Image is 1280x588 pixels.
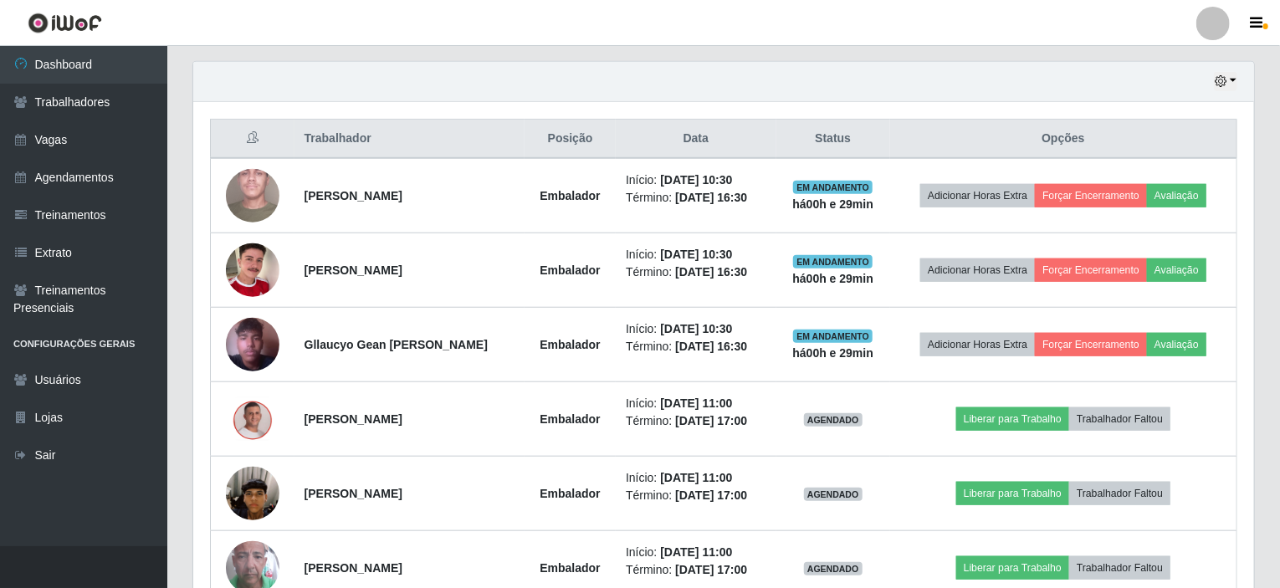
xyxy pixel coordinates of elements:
time: [DATE] 16:30 [675,265,747,279]
th: Trabalhador [294,120,525,159]
img: 1741891769179.jpeg [226,446,279,541]
button: Trabalhador Faltou [1069,482,1170,505]
img: 1750804753278.jpeg [226,297,279,392]
li: Início: [626,171,765,189]
strong: [PERSON_NAME] [305,263,402,277]
button: Liberar para Trabalho [956,482,1069,505]
time: [DATE] 10:30 [660,322,732,335]
li: Início: [626,320,765,338]
strong: Embalador [540,189,600,202]
button: Avaliação [1147,333,1206,356]
strong: [PERSON_NAME] [305,561,402,575]
time: [DATE] 10:30 [660,248,732,261]
li: Início: [626,395,765,412]
span: AGENDADO [804,413,863,427]
button: Forçar Encerramento [1035,333,1147,356]
li: Início: [626,544,765,561]
time: [DATE] 17:00 [675,563,747,576]
span: EM ANDAMENTO [793,255,873,268]
img: CoreUI Logo [28,13,102,33]
strong: Embalador [540,263,600,277]
button: Trabalhador Faltou [1069,556,1170,580]
time: [DATE] 11:00 [660,396,732,410]
strong: [PERSON_NAME] [305,189,402,202]
button: Forçar Encerramento [1035,184,1147,207]
time: [DATE] 16:30 [675,340,747,353]
img: 1705933519386.jpeg [226,136,279,255]
strong: [PERSON_NAME] [305,487,402,500]
th: Opções [890,120,1237,159]
strong: há 00 h e 29 min [793,197,874,211]
strong: há 00 h e 29 min [793,272,874,285]
li: Término: [626,561,765,579]
time: [DATE] 10:30 [660,173,732,187]
button: Avaliação [1147,258,1206,282]
li: Término: [626,189,765,207]
img: 1753657794780.jpeg [226,397,279,441]
time: [DATE] 11:00 [660,471,732,484]
button: Liberar para Trabalho [956,556,1069,580]
th: Posição [525,120,616,159]
button: Forçar Encerramento [1035,258,1147,282]
button: Trabalhador Faltou [1069,407,1170,431]
span: EM ANDAMENTO [793,330,873,343]
strong: Embalador [540,561,600,575]
span: EM ANDAMENTO [793,181,873,194]
button: Adicionar Horas Extra [920,333,1035,356]
strong: Embalador [540,487,600,500]
span: AGENDADO [804,488,863,501]
time: [DATE] 11:00 [660,545,732,559]
th: Status [776,120,890,159]
time: [DATE] 17:00 [675,488,747,502]
button: Adicionar Horas Extra [920,258,1035,282]
strong: Embalador [540,338,600,351]
button: Liberar para Trabalho [956,407,1069,431]
li: Término: [626,338,765,355]
time: [DATE] 16:30 [675,191,747,204]
li: Término: [626,412,765,430]
th: Data [616,120,776,159]
button: Avaliação [1147,184,1206,207]
strong: Embalador [540,412,600,426]
strong: [PERSON_NAME] [305,412,402,426]
button: Adicionar Horas Extra [920,184,1035,207]
strong: há 00 h e 29 min [793,346,874,360]
li: Término: [626,263,765,281]
span: AGENDADO [804,562,863,575]
img: 1754590327349.jpeg [226,222,279,318]
strong: Gllaucyo Gean [PERSON_NAME] [305,338,488,351]
li: Término: [626,487,765,504]
li: Início: [626,246,765,263]
li: Início: [626,469,765,487]
time: [DATE] 17:00 [675,414,747,427]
